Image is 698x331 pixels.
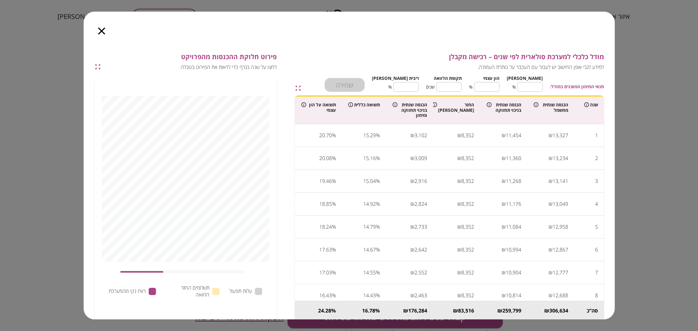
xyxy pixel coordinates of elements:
[319,244,332,255] div: 17.63
[414,153,427,164] div: 3,009
[319,153,332,164] div: 20.08
[410,221,414,232] div: ₪
[553,290,568,301] div: 12,688
[595,130,598,141] div: 1
[461,221,474,232] div: 8,352
[549,290,553,301] div: ₪
[408,307,427,314] div: 176,284
[457,221,461,232] div: ₪
[502,130,506,141] div: ₪
[363,244,376,255] div: 14.67
[506,130,521,141] div: 11,454
[332,130,336,141] div: %
[549,130,553,141] div: ₪
[104,53,277,61] span: פירוט חלוקת ההכנסות מהפרויקט
[410,199,414,209] div: ₪
[453,307,458,314] div: ₪
[332,267,336,278] div: %
[376,221,380,232] div: %
[376,153,380,164] div: %
[363,176,376,187] div: 15.04
[414,267,427,278] div: 2,552
[483,75,500,81] span: הון עצמי
[388,83,392,90] span: %
[348,102,380,107] div: תשואה כללית
[506,244,521,255] div: 10,994
[166,285,209,298] span: תשלומים החזר הלוואה
[109,288,146,295] span: רווח נקי מהמערכת
[332,221,336,232] div: %
[512,83,516,90] span: %
[469,83,473,90] span: %
[372,75,419,81] span: ריבית [PERSON_NAME]
[549,244,553,255] div: ₪
[506,221,521,232] div: 11,084
[332,199,336,209] div: %
[549,153,553,164] div: ₪
[310,64,604,71] span: למידע לגבי אופן החישוב יש לעבור עם העכבר על כותרת העמודה.
[595,199,598,209] div: 4
[414,199,427,209] div: 2,824
[319,221,332,232] div: 18.24
[414,221,427,232] div: 2,733
[502,176,506,187] div: ₪
[410,290,414,301] div: ₪
[506,267,521,278] div: 10,904
[457,153,461,164] div: ₪
[376,267,380,278] div: %
[507,75,543,81] span: [PERSON_NAME]
[506,199,521,209] div: 11,176
[457,199,461,209] div: ₪
[595,176,598,187] div: 3
[319,290,332,301] div: 16.43
[332,176,336,187] div: %
[363,221,376,232] div: 14.79
[553,153,568,164] div: 13,234
[363,267,376,278] div: 14.55
[457,130,461,141] div: ₪
[461,199,474,209] div: 8,352
[549,199,553,209] div: ₪
[332,244,336,255] div: %
[332,290,336,301] div: %
[461,176,474,187] div: 8,352
[550,83,604,90] span: תנאי המימון המוצגים במודל:
[553,130,568,141] div: 13,327
[319,199,332,209] div: 18.85
[534,102,568,113] div: הכנסה שנתית מחשמל
[410,176,414,187] div: ₪
[502,244,506,255] div: ₪
[502,307,521,314] div: 259,799
[553,199,568,209] div: 13,049
[319,176,332,187] div: 19.46
[458,307,474,314] div: 83,516
[502,290,506,301] div: ₪
[440,102,474,113] div: החזר [PERSON_NAME]
[595,290,598,301] div: 8
[549,307,568,314] div: 306,634
[457,267,461,278] div: ₪
[393,102,427,118] div: הכנסה שנתית בניכוי תחזוקה ומימון
[363,199,376,209] div: 14.92
[506,176,521,187] div: 11,268
[487,102,521,113] div: הכנסה שנתית בניכוי תחזוקה
[506,290,521,301] div: 10,814
[457,244,461,255] div: ₪
[414,130,427,141] div: 3,102
[410,130,414,141] div: ₪
[310,53,604,61] span: מודל כלכלי למערכת סולארית לפי שנים – רכישה מקבלן
[461,267,474,278] div: 8,352
[362,307,375,314] div: 16.78
[376,199,380,209] div: %
[580,102,598,107] div: שנה
[544,307,549,314] div: ₪
[229,288,252,295] span: עלות תפעול
[426,83,435,90] span: שנים
[376,290,380,301] div: %
[502,221,506,232] div: ₪
[553,244,568,255] div: 12,867
[363,290,376,301] div: 14.43
[375,307,380,314] div: %
[363,130,376,141] div: 15.29
[461,290,474,301] div: 8,352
